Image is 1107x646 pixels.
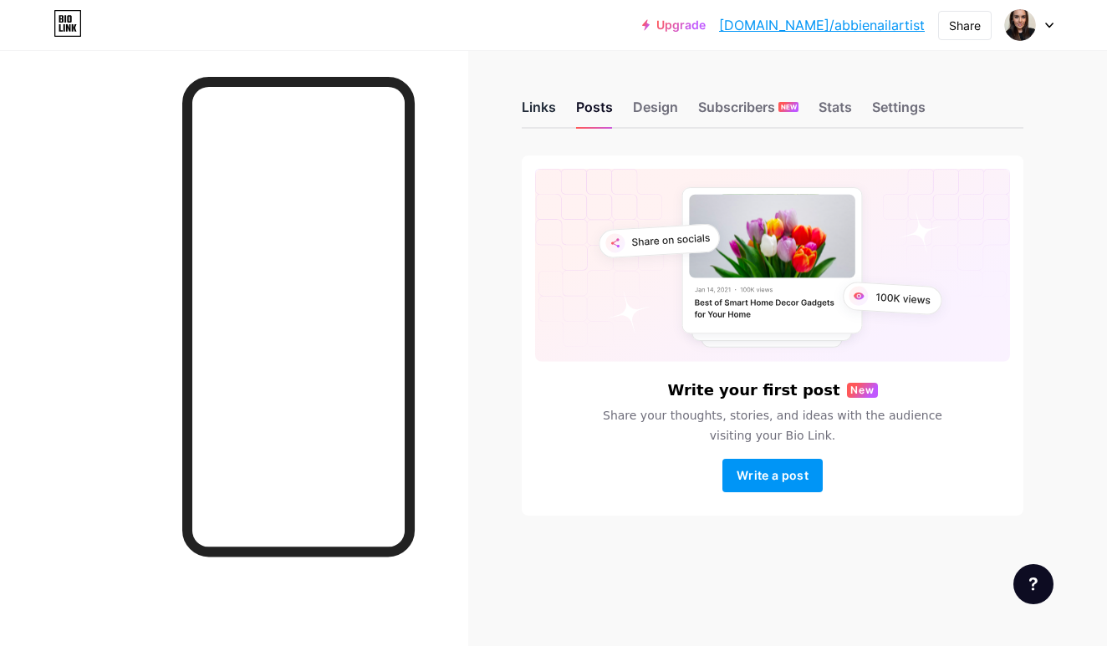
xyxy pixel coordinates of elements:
[583,405,962,445] span: Share your thoughts, stories, and ideas with the audience visiting your Bio Link.
[737,468,809,482] span: Write a post
[781,102,797,112] span: NEW
[698,97,798,127] div: Subscribers
[850,383,875,398] span: New
[522,97,556,127] div: Links
[819,97,852,127] div: Stats
[633,97,678,127] div: Design
[722,459,823,492] button: Write a post
[949,17,981,34] div: Share
[576,97,613,127] div: Posts
[1004,9,1036,41] img: Abbie Luggar
[872,97,926,127] div: Settings
[719,15,925,35] a: [DOMAIN_NAME]/abbienailartist
[642,18,706,32] a: Upgrade
[667,382,839,399] h6: Write your first post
